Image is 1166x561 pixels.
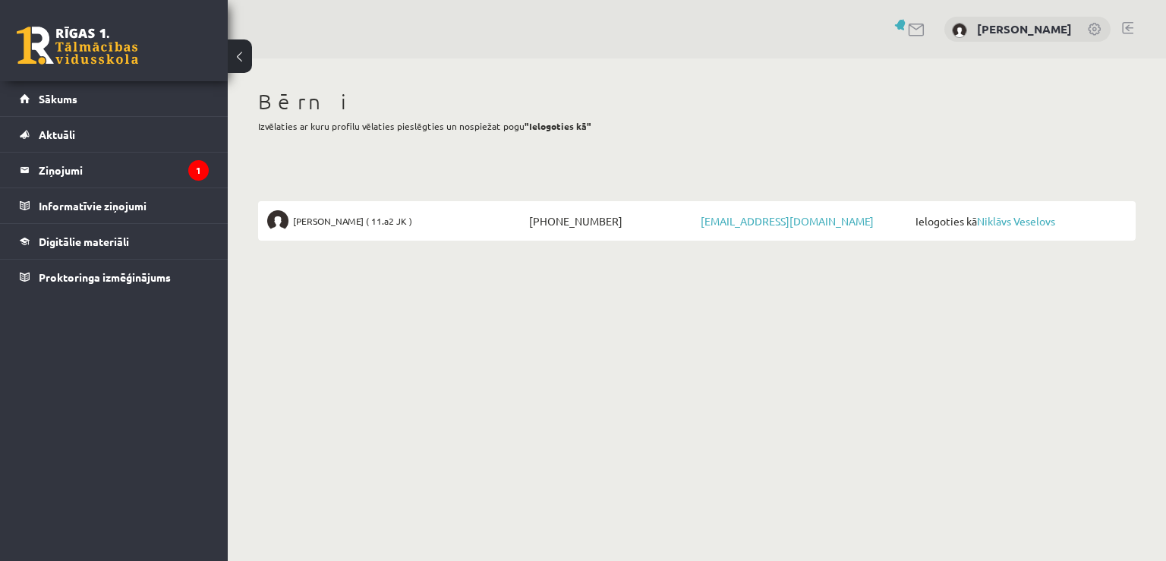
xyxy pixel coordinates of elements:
[952,23,967,38] img: Santa Veselova
[525,120,591,132] b: "Ielogoties kā"
[258,119,1136,133] p: Izvēlaties ar kuru profilu vēlaties pieslēgties un nospiežat pogu
[20,81,209,116] a: Sākums
[912,210,1127,232] span: Ielogoties kā
[39,153,209,188] legend: Ziņojumi
[188,160,209,181] i: 1
[20,117,209,152] a: Aktuāli
[701,214,874,228] a: [EMAIL_ADDRESS][DOMAIN_NAME]
[267,210,288,232] img: Niklāvs Veselovs
[525,210,697,232] span: [PHONE_NUMBER]
[977,21,1072,36] a: [PERSON_NAME]
[17,27,138,65] a: Rīgas 1. Tālmācības vidusskola
[39,270,171,284] span: Proktoringa izmēģinājums
[39,128,75,141] span: Aktuāli
[20,224,209,259] a: Digitālie materiāli
[20,260,209,295] a: Proktoringa izmēģinājums
[20,153,209,188] a: Ziņojumi1
[20,188,209,223] a: Informatīvie ziņojumi
[258,89,1136,115] h1: Bērni
[293,210,412,232] span: [PERSON_NAME] ( 11.a2 JK )
[39,188,209,223] legend: Informatīvie ziņojumi
[39,92,77,106] span: Sākums
[39,235,129,248] span: Digitālie materiāli
[977,214,1055,228] a: Niklāvs Veselovs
